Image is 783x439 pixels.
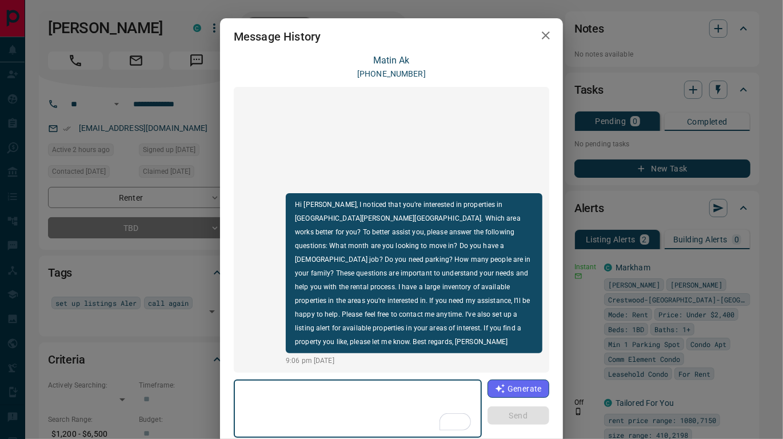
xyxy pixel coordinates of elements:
a: Matin Ak [374,55,410,66]
textarea: To enrich screen reader interactions, please activate Accessibility in Grammarly extension settings [242,385,474,433]
p: [PHONE_NUMBER] [357,68,426,80]
p: 9:06 pm [DATE] [286,356,542,366]
h2: Message History [220,18,334,55]
button: Generate [488,380,549,398]
p: Hi [PERSON_NAME], I noticed that you’re interested in properties in [GEOGRAPHIC_DATA][PERSON_NAME... [295,198,533,349]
